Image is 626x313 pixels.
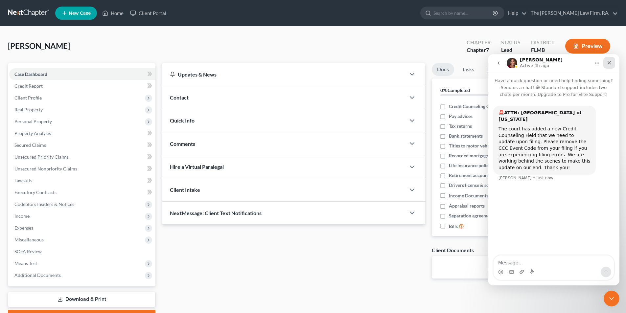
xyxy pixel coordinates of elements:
[69,11,91,16] span: New Case
[482,63,508,76] a: Events
[449,223,458,230] span: Bills
[170,141,195,147] span: Comments
[14,107,43,112] span: Real Property
[449,143,497,149] span: Titles to motor vehicles
[14,83,43,89] span: Credit Report
[8,41,70,51] span: [PERSON_NAME]
[170,117,195,123] span: Quick Info
[531,39,555,46] div: District
[449,123,472,129] span: Tax returns
[432,247,474,254] div: Client Documents
[14,249,42,254] span: SOFA Review
[14,190,57,195] span: Executory Contracts
[433,7,494,19] input: Search by name...
[14,237,44,242] span: Miscellaneous
[170,71,398,78] div: Updates & News
[467,46,491,54] div: Chapter
[9,163,155,175] a: Unsecured Nonpriority Claims
[432,63,454,76] a: Docs
[527,7,618,19] a: The [PERSON_NAME] Law Firm, P.A.
[14,119,52,124] span: Personal Property
[14,95,42,101] span: Client Profile
[14,166,77,171] span: Unsecured Nonpriority Claims
[170,94,189,101] span: Contact
[170,164,224,170] span: Hire a Virtual Paralegal
[440,87,470,93] strong: 0% Completed
[9,127,155,139] a: Property Analysis
[170,187,200,193] span: Client Intake
[170,210,262,216] span: NextMessage: Client Text Notifications
[9,246,155,257] a: SOFA Review
[449,192,488,199] span: Income Documents
[565,39,610,54] button: Preview
[501,46,521,54] div: Lead
[437,261,613,268] p: No client documents yet.
[505,7,527,19] a: Help
[449,152,512,159] span: Recorded mortgages and deeds
[486,47,489,53] span: 7
[9,68,155,80] a: Case Dashboard
[14,178,32,183] span: Lawsuits
[9,80,155,92] a: Credit Report
[9,151,155,163] a: Unsecured Priority Claims
[14,130,51,136] span: Property Analysis
[9,139,155,151] a: Secured Claims
[14,272,61,278] span: Additional Documents
[449,103,508,110] span: Credit Counseling Certificate
[14,71,47,77] span: Case Dashboard
[467,39,491,46] div: Chapter
[449,182,524,189] span: Drivers license & social security card
[14,154,69,160] span: Unsecured Priority Claims
[14,213,30,219] span: Income
[9,175,155,187] a: Lawsuits
[501,39,521,46] div: Status
[9,187,155,198] a: Executory Contracts
[99,7,127,19] a: Home
[531,46,555,54] div: FLMB
[449,133,483,139] span: Bank statements
[127,7,170,19] a: Client Portal
[14,201,74,207] span: Codebtors Insiders & Notices
[449,172,513,179] span: Retirement account statements
[14,142,46,148] span: Secured Claims
[604,291,619,306] iframe: Intercom live chat
[449,212,542,219] span: Separation agreements or decrees of divorces
[457,63,479,76] a: Tasks
[14,225,33,231] span: Expenses
[449,162,494,169] span: Life insurance policies
[449,113,473,120] span: Pay advices
[488,54,619,285] iframe: Intercom live chat
[14,260,37,266] span: Means Test
[449,203,485,209] span: Appraisal reports
[8,292,155,307] a: Download & Print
